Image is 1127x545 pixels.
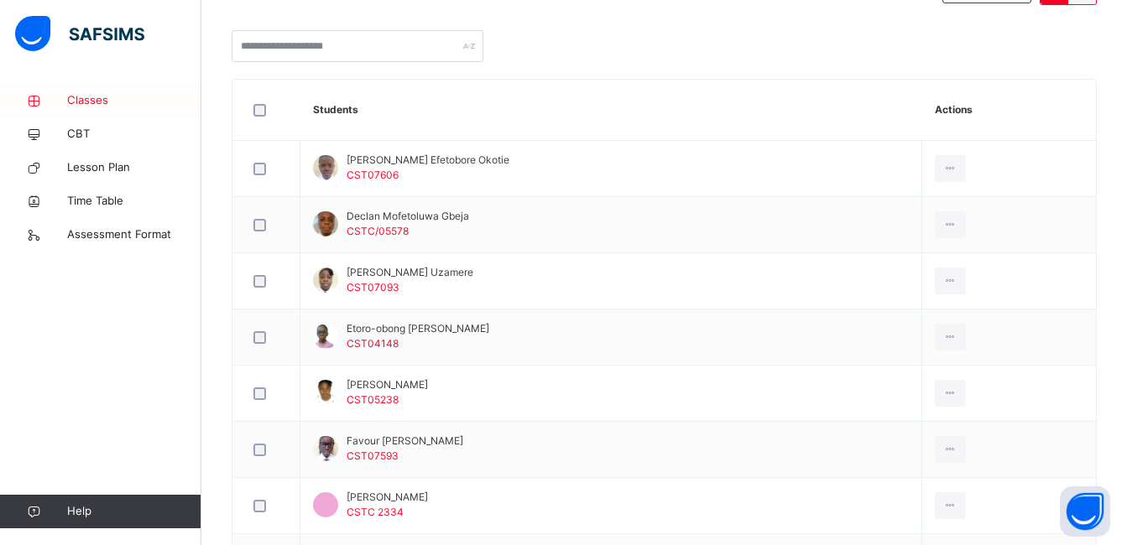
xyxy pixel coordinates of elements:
[67,159,201,176] span: Lesson Plan
[15,16,144,51] img: safsims
[347,153,509,168] span: [PERSON_NAME] Efetobore Okotie
[300,80,922,141] th: Students
[347,321,489,336] span: Etoro-obong [PERSON_NAME]
[347,281,399,293] span: CST07093
[347,265,473,280] span: [PERSON_NAME] Uzamere
[67,193,201,210] span: Time Table
[67,503,201,520] span: Help
[67,126,201,143] span: CBT
[922,80,1096,141] th: Actions
[347,337,399,350] span: CST04148
[347,433,463,449] span: Favour [PERSON_NAME]
[347,209,469,224] span: Declan Mofetoluwa Gbeja
[1060,486,1110,537] button: Open asap
[347,490,428,505] span: [PERSON_NAME]
[67,226,201,243] span: Assessment Format
[347,449,399,462] span: CST07593
[347,169,399,181] span: CST07606
[347,377,428,392] span: [PERSON_NAME]
[347,506,404,518] span: CSTC 2334
[67,92,201,109] span: Classes
[347,225,409,237] span: CSTC/05578
[347,393,399,406] span: CST05238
